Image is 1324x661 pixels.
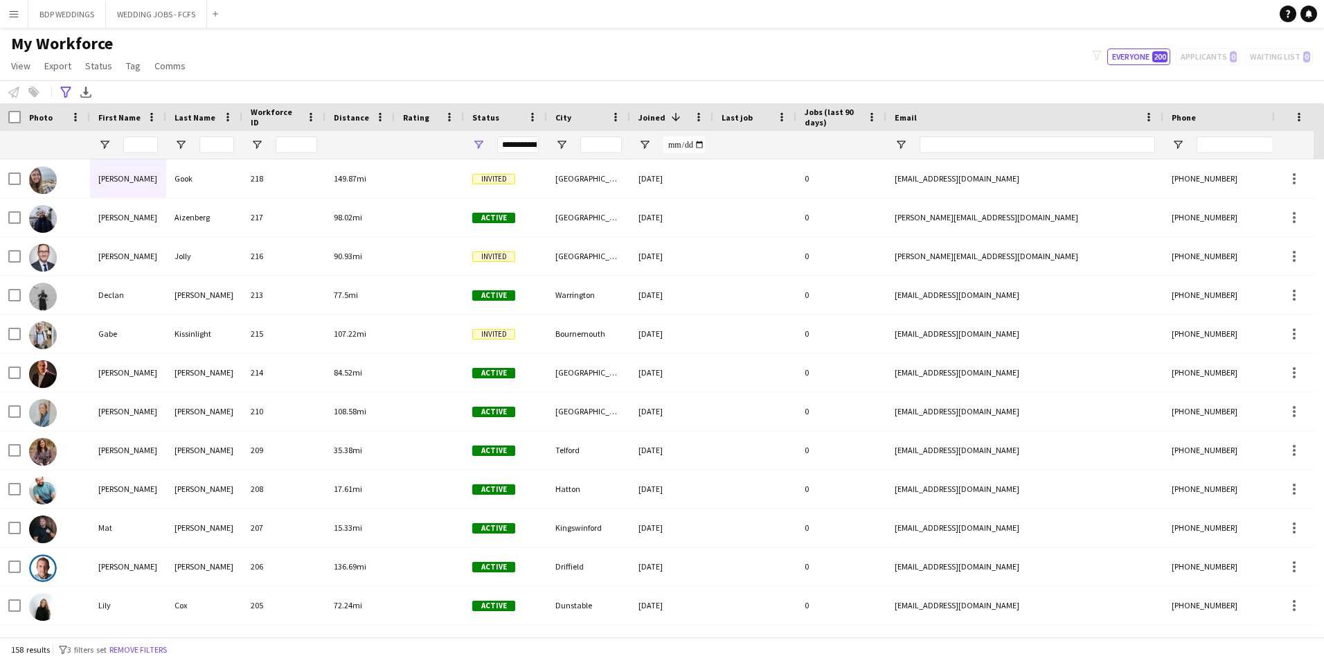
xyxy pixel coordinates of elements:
[29,283,57,310] img: Declan Cadman
[242,509,325,547] div: 207
[886,431,1163,469] div: [EMAIL_ADDRESS][DOMAIN_NAME]
[90,159,166,197] div: [PERSON_NAME]
[67,644,107,655] span: 3 filters set
[630,159,713,197] div: [DATE]
[472,112,499,123] span: Status
[334,367,362,378] span: 84.52mi
[630,198,713,236] div: [DATE]
[886,509,1163,547] div: [EMAIL_ADDRESS][DOMAIN_NAME]
[126,60,141,72] span: Tag
[242,159,325,197] div: 218
[886,159,1163,197] div: [EMAIL_ADDRESS][DOMAIN_NAME]
[547,509,630,547] div: Kingswinford
[78,84,94,100] app-action-btn: Export XLSX
[90,198,166,236] div: [PERSON_NAME]
[472,407,515,417] span: Active
[199,136,234,153] input: Last Name Filter Input
[334,328,366,339] span: 107.22mi
[90,431,166,469] div: [PERSON_NAME]
[547,315,630,353] div: Bournemouth
[29,515,57,543] img: Mat James
[11,33,113,54] span: My Workforce
[90,586,166,624] div: Lily
[98,112,141,123] span: First Name
[886,547,1163,585] div: [EMAIL_ADDRESS][DOMAIN_NAME]
[251,139,263,151] button: Open Filter Menu
[472,252,515,262] span: Invited
[796,431,886,469] div: 0
[80,57,118,75] a: Status
[276,136,317,153] input: Workforce ID Filter Input
[85,60,112,72] span: Status
[90,547,166,585] div: [PERSON_NAME]
[547,392,630,430] div: [GEOGRAPHIC_DATA]
[166,509,242,547] div: [PERSON_NAME]
[334,212,362,222] span: 98.02mi
[886,392,1163,430] div: [EMAIL_ADDRESS][DOMAIN_NAME]
[895,139,907,151] button: Open Filter Menu
[796,353,886,391] div: 0
[796,586,886,624] div: 0
[242,586,325,624] div: 205
[11,60,30,72] span: View
[29,554,57,582] img: Nicholas Leigh
[334,112,369,123] span: Distance
[472,290,515,301] span: Active
[107,642,170,658] button: Remove filters
[242,431,325,469] div: 209
[638,112,665,123] span: Joined
[166,315,242,353] div: Kissinlight
[796,315,886,353] div: 0
[472,562,515,572] span: Active
[1107,49,1170,65] button: Everyone200
[547,353,630,391] div: [GEOGRAPHIC_DATA]
[920,136,1155,153] input: Email Filter Input
[29,399,57,427] img: Rebecca Watts
[796,198,886,236] div: 0
[166,276,242,314] div: [PERSON_NAME]
[472,368,515,378] span: Active
[895,112,917,123] span: Email
[630,547,713,585] div: [DATE]
[1152,51,1168,62] span: 200
[796,509,886,547] div: 0
[242,276,325,314] div: 213
[547,276,630,314] div: Warrington
[547,159,630,197] div: [GEOGRAPHIC_DATA]
[90,353,166,391] div: [PERSON_NAME]
[90,509,166,547] div: Mat
[547,470,630,508] div: Hatton
[29,321,57,349] img: Gabe Kissinlight
[29,360,57,388] img: Kris McDonald
[29,593,57,621] img: Lily Cox
[630,315,713,353] div: [DATE]
[630,509,713,547] div: [DATE]
[242,353,325,391] div: 214
[29,438,57,466] img: Lisa Chabior-Warrender
[1172,112,1196,123] span: Phone
[29,112,53,123] span: Photo
[630,276,713,314] div: [DATE]
[90,276,166,314] div: Declan
[166,547,242,585] div: [PERSON_NAME]
[1172,139,1184,151] button: Open Filter Menu
[555,139,568,151] button: Open Filter Menu
[796,547,886,585] div: 0
[29,477,57,504] img: Simon Wainwright
[472,601,515,611] span: Active
[334,251,362,261] span: 90.93mi
[547,431,630,469] div: Telford
[886,353,1163,391] div: [EMAIL_ADDRESS][DOMAIN_NAME]
[29,166,57,194] img: Taylor Gook
[334,290,358,300] span: 77.5mi
[547,547,630,585] div: Driffield
[6,57,36,75] a: View
[796,237,886,275] div: 0
[44,60,71,72] span: Export
[175,139,187,151] button: Open Filter Menu
[123,136,158,153] input: First Name Filter Input
[663,136,705,153] input: Joined Filter Input
[149,57,191,75] a: Comms
[90,315,166,353] div: Gabe
[886,276,1163,314] div: [EMAIL_ADDRESS][DOMAIN_NAME]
